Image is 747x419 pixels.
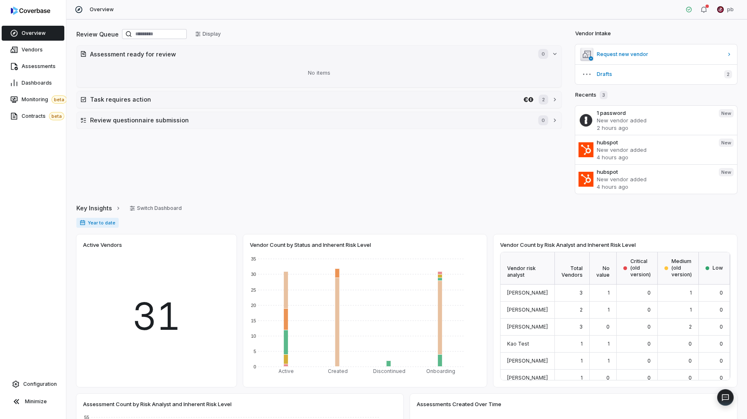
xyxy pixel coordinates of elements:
[22,112,64,120] span: Contracts
[575,164,737,194] a: hubspotNew vendor added4 hours agoNew
[597,51,723,58] span: Request new vendor
[22,63,56,70] span: Assessments
[647,375,651,381] span: 0
[25,398,47,405] span: Minimize
[90,6,114,13] span: Overview
[689,324,692,330] span: 2
[608,290,610,296] span: 1
[719,139,734,147] span: New
[600,91,608,99] span: 3
[608,341,610,347] span: 1
[590,252,617,285] div: No value
[720,358,723,364] span: 0
[76,30,119,39] h2: Review Queue
[90,95,520,104] h2: Task requires action
[597,139,712,146] h3: hubspot
[575,64,737,84] button: Drafts2
[719,168,734,176] span: New
[647,358,651,364] span: 0
[597,175,712,183] p: New vendor added
[712,3,739,16] button: pb undefined avatarpb
[727,6,734,13] span: pb
[720,307,723,313] span: 0
[190,28,226,40] button: Display
[76,218,119,228] span: Year to date
[500,252,555,285] div: Vendor risk analyst
[597,183,712,190] p: 4 hours ago
[2,92,64,107] a: Monitoringbeta
[11,7,50,15] img: logo-D7KZi-bG.svg
[538,49,548,59] span: 0
[575,44,737,64] a: Request new vendor
[2,26,64,41] a: Overview
[51,95,67,104] span: beta
[251,303,256,308] text: 20
[22,46,43,53] span: Vendors
[507,358,548,364] span: [PERSON_NAME]
[597,117,712,124] p: New vendor added
[688,341,692,347] span: 0
[575,135,737,164] a: hubspotNew vendor added4 hours agoNew
[251,334,256,339] text: 10
[2,59,64,74] a: Assessments
[647,307,651,313] span: 0
[76,204,112,212] span: Key Insights
[688,375,692,381] span: 0
[719,109,734,117] span: New
[22,95,67,104] span: Monitoring
[606,375,610,381] span: 0
[80,62,558,84] div: No items
[3,393,63,410] button: Minimize
[647,341,651,347] span: 0
[597,168,712,175] h3: hubspot
[575,91,608,99] h2: Recents
[538,115,548,125] span: 0
[500,241,636,248] span: Vendor Count by Risk Analyst and Inherent Risk Level
[717,6,724,13] img: pb undefined avatar
[720,341,723,347] span: 0
[254,364,256,369] text: 0
[647,324,651,330] span: 0
[90,50,530,58] h2: Assessment ready for review
[539,95,548,105] span: 2
[581,375,583,381] span: 1
[83,241,122,248] span: Active Vendors
[720,375,723,381] span: 0
[597,124,712,132] p: 2 hours ago
[49,112,64,120] span: beta
[579,290,583,296] span: 3
[720,324,723,330] span: 0
[124,202,187,214] button: Switch Dashboard
[597,71,718,78] span: Drafts
[690,290,692,296] span: 1
[2,42,64,57] a: Vendors
[575,29,611,38] h2: Vendor Intake
[251,256,256,261] text: 35
[507,375,548,381] span: [PERSON_NAME]
[3,377,63,392] a: Configuration
[83,400,232,408] span: Assessment Count by Risk Analyst and Inherent Risk Level
[77,46,561,62] button: Assessment ready for review0
[608,307,610,313] span: 1
[132,288,181,344] span: 31
[720,290,723,296] span: 0
[597,146,712,153] p: New vendor added
[606,324,610,330] span: 0
[630,258,651,278] span: Critical (old version)
[90,116,530,124] h2: Review questionnaire submission
[251,272,256,277] text: 30
[580,307,583,313] span: 2
[507,324,548,330] span: [PERSON_NAME]
[581,358,583,364] span: 1
[690,307,692,313] span: 1
[22,30,46,37] span: Overview
[417,400,501,408] span: Assessments Created Over Time
[597,109,712,117] h3: 1 password
[579,324,583,330] span: 3
[555,252,590,285] div: Total Vendors
[250,241,371,248] span: Vendor Count by Status and Inherent Risk Level
[80,220,85,226] svg: Date range for report
[23,381,57,387] span: Configuration
[507,307,548,313] span: [PERSON_NAME]
[688,358,692,364] span: 0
